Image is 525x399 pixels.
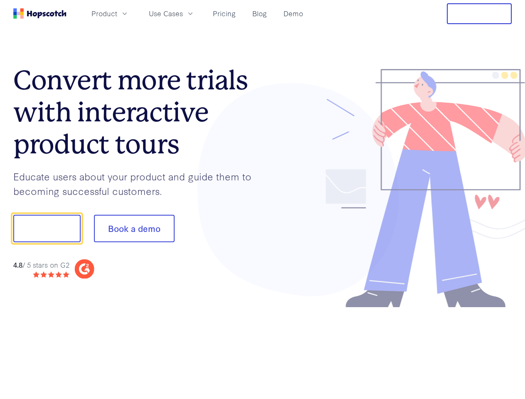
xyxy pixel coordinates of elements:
[149,8,183,19] span: Use Cases
[94,215,175,242] button: Book a demo
[280,7,306,20] a: Demo
[13,8,67,19] a: Home
[13,64,263,160] h1: Convert more trials with interactive product tours
[13,215,81,242] button: Show me!
[144,7,200,20] button: Use Cases
[447,3,512,24] button: Free Trial
[13,259,69,270] div: / 5 stars on G2
[13,169,263,198] p: Educate users about your product and guide them to becoming successful customers.
[210,7,239,20] a: Pricing
[91,8,117,19] span: Product
[13,259,22,269] strong: 4.8
[249,7,270,20] a: Blog
[86,7,134,20] button: Product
